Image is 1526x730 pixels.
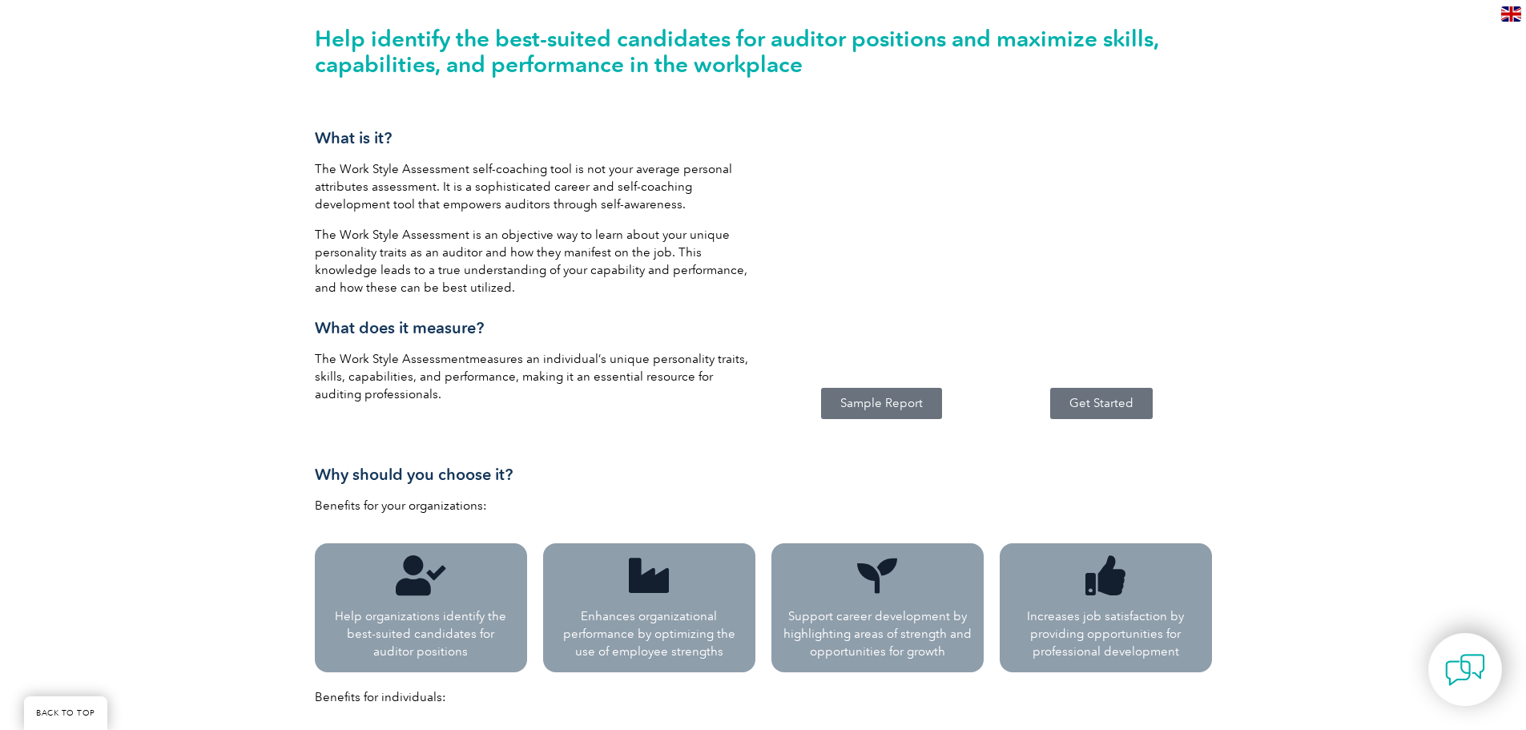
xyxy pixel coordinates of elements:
[1069,397,1133,409] span: Get Started
[315,226,755,296] p: The Work Style Assessment is an objective way to learn about your unique personality traits as an...
[315,688,1212,706] p: Benefits for individuals:
[315,465,1212,485] h3: Why should you choose it?
[555,607,743,660] p: Enhances organizational performance by optimizing the use of employee strengths
[315,497,1212,514] p: Benefits for your organizations:
[315,160,755,213] p: The Work Style Assessment self-coaching tool is not your average personal attributes assessment. ...
[783,607,972,660] p: Support career development by highlighting areas of strength and opportunities for growth
[315,128,755,148] h3: What is it?
[1050,388,1153,419] a: Get Started
[1012,607,1200,660] p: Increases job satisfaction by providing opportunities for professional development
[315,318,755,338] h3: What does it measure?
[821,388,942,419] a: Sample Report
[1445,650,1485,690] img: contact-chat.png
[327,607,515,660] p: Help organizations identify the best-suited candidates for auditor positions
[315,350,755,403] p: The Work Style Assessment
[771,107,1212,359] iframe: YouTube video player
[315,352,748,401] span: measures an individual’s unique personality traits, skills, capabilities, and performance, making...
[315,25,1159,78] span: Help identify the best-suited candidates for auditor positions and maximize skills, capabilities,...
[24,696,107,730] a: BACK TO TOP
[840,397,923,409] span: Sample Report
[1501,6,1521,22] img: en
